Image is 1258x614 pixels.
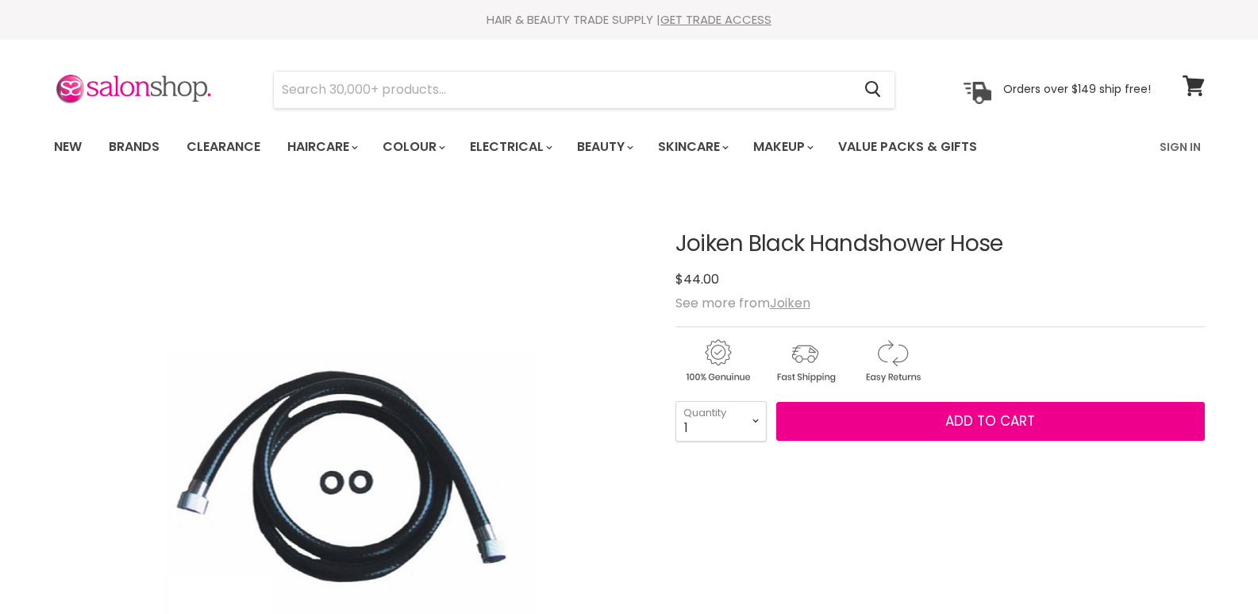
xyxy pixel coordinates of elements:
[274,71,852,108] input: Search
[776,402,1205,442] button: Add to cart
[660,11,771,28] a: GET TRADE ACCESS
[945,411,1035,431] span: Add to cart
[763,337,847,385] img: shipping.gif
[850,337,934,385] img: returns.gif
[97,130,171,164] a: Brands
[826,130,989,164] a: Value Packs & Gifts
[741,130,823,164] a: Makeup
[565,130,643,164] a: Beauty
[34,124,1225,170] nav: Main
[175,130,272,164] a: Clearance
[675,232,1205,257] h1: Joiken Black Handshower Hose
[458,130,562,164] a: Electrical
[852,71,894,108] button: Search
[675,401,767,441] select: Quantity
[675,337,760,385] img: genuine.gif
[275,130,367,164] a: Haircare
[42,130,94,164] a: New
[1150,130,1210,164] a: Sign In
[1003,82,1151,96] p: Orders over $149 ship free!
[646,130,738,164] a: Skincare
[42,124,1070,170] ul: Main menu
[770,294,810,312] a: Joiken
[675,294,810,312] span: See more from
[273,71,895,109] form: Product
[675,270,719,288] span: $44.00
[34,12,1225,28] div: HAIR & BEAUTY TRADE SUPPLY |
[371,130,455,164] a: Colour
